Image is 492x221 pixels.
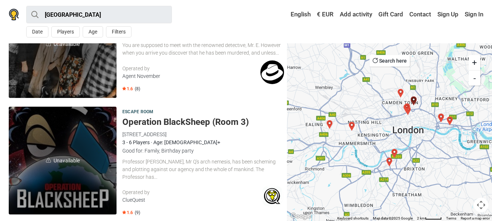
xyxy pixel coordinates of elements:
span: Unavailable [9,107,117,214]
button: Map Scale: 2 km per 42 pixels [415,216,444,221]
h5: Operation BlackSheep (Room 3) [122,117,284,127]
div: Escape the Lost Pyramid... Set in the world of Assassin's Creed Origins! [385,158,394,166]
span: 2 km [417,216,425,220]
div: 3 - 6 Players · Age: [DEMOGRAPHIC_DATA]+ [122,138,284,146]
span: 1.6 [122,86,133,92]
img: Agent November [260,60,284,84]
a: Add activity [338,8,374,21]
div: Robyn Yew [403,103,412,112]
a: Sign In [463,8,483,21]
div: You are supposed to meet with the renowned detective, Mr. E. However when you arrive you discover... [122,42,284,57]
img: Star [122,87,126,90]
a: Sign Up [436,8,460,21]
div: ClueQuest [122,196,260,204]
img: unavailable [46,41,51,46]
div: Mission: Breakout - Codebreakers [396,89,405,98]
span: Escape room [122,108,153,116]
button: Map camera controls [474,198,488,212]
img: Nowescape logo [9,9,19,20]
a: English [284,8,312,21]
a: Contact [408,8,433,21]
div: Professor [PERSON_NAME], Mr Q's arch nemesis, has been scheming and plotting against our agency a... [122,158,284,181]
button: Players [51,26,80,38]
button: Search here [369,55,410,67]
div: Huxley: Virtual Reality Escape Room #2 [437,114,445,122]
div: Operation BlackSheep (Room 3) [409,96,418,105]
button: Keyboard shortcuts [337,216,369,221]
button: Age [83,26,103,38]
button: + [469,55,480,70]
div: Operated by [122,189,260,196]
span: (9) [135,210,140,216]
a: Report a map error [461,216,490,220]
img: Star [122,210,126,214]
img: English [286,12,291,17]
div: Murder Mr. E [402,104,411,113]
a: € EUR [315,8,335,21]
input: try “London” [26,6,172,23]
img: Google [289,212,313,221]
span: Map data ©2025 Google [373,216,413,220]
a: Open this area in Google Maps (opens a new window) [289,212,313,221]
div: Escape The Seven Seas [445,117,454,125]
a: Terms (opens in new tab) [446,216,456,220]
div: Good for: Family, Birthday party [122,147,284,155]
button: Filters [106,26,131,38]
button: - [469,70,480,86]
button: Date [26,26,48,38]
img: unavailable [46,158,51,163]
div: Major X Ploe-Shun [404,106,412,115]
div: Operated by [122,65,260,72]
img: ClueQuest [260,184,284,208]
div: Pie and Mash Shop [390,149,399,158]
span: (8) [135,86,140,92]
a: Gift Card [377,8,405,21]
a: unavailableUnavailable Operation BlackSheep (Room 3) [9,107,117,214]
div: Agent November [122,72,260,80]
div: Area 51 [347,122,356,131]
div: Escape the Lost Pyramid... Set in the world of Assassin's Creed Origins! [325,120,334,129]
span: 1.6 [122,210,133,216]
div: [STREET_ADDRESS] [122,130,284,138]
